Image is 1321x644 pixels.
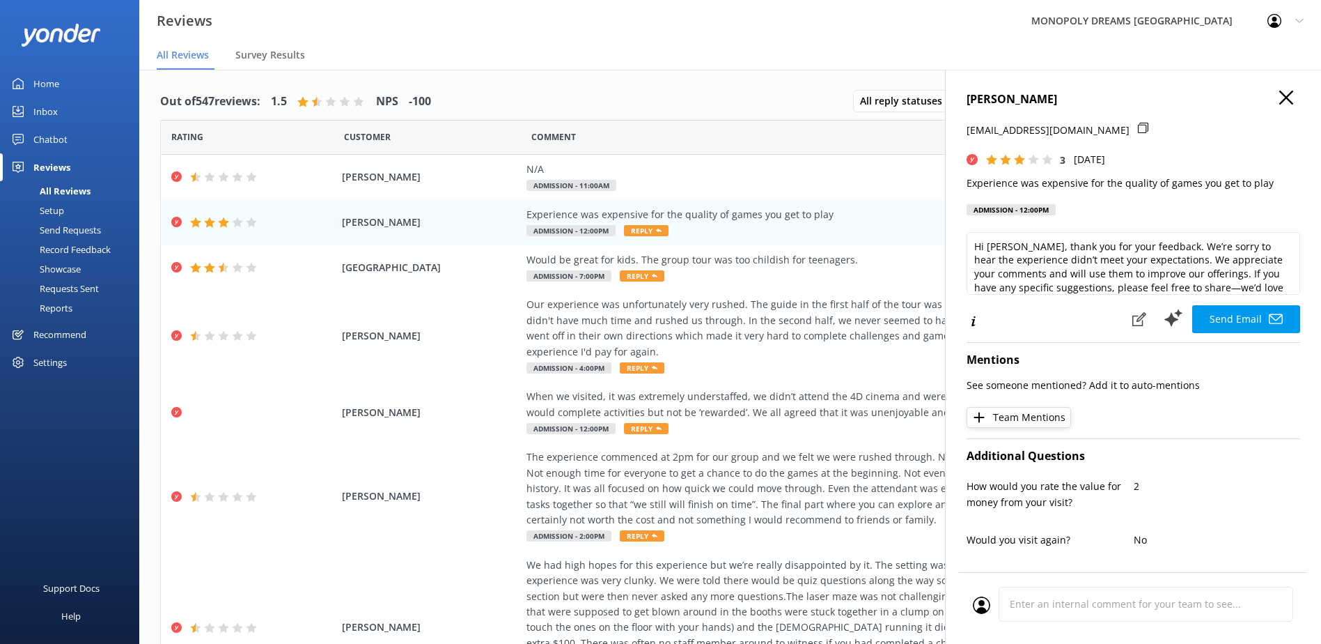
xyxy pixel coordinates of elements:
[526,252,1160,268] div: Would be great for kids. The group tour was too childish for teenagers.
[967,204,1056,215] div: Admission - 12:00pm
[8,298,72,318] div: Reports
[1134,479,1301,494] p: 2
[526,162,1160,177] div: N/A
[1192,305,1300,333] button: Send Email
[8,259,81,279] div: Showcase
[8,259,139,279] a: Showcase
[526,450,1160,528] div: The experience commenced at 2pm for our group and we felt we were rushed through. No time for my ...
[624,423,669,434] span: Reply
[8,298,139,318] a: Reports
[342,169,519,185] span: [PERSON_NAME]
[526,530,611,542] span: Admission - 2:00pm
[8,240,139,259] a: Record Feedback
[1134,570,1301,585] p: 30 - 60 minutes
[526,270,611,282] span: Admission - 7:00pm
[160,93,260,111] h4: Out of 547 reviews:
[157,10,212,32] h3: Reviews
[33,98,58,125] div: Inbox
[8,220,101,240] div: Send Requests
[967,570,1134,601] p: How long did you spend in the attraction [DATE]?
[33,348,67,376] div: Settings
[8,181,139,201] a: All Reviews
[342,215,519,230] span: [PERSON_NAME]
[235,48,305,62] span: Survey Results
[967,91,1300,109] h4: [PERSON_NAME]
[973,597,990,614] img: user_profile.svg
[531,130,576,144] span: Question
[61,602,81,630] div: Help
[1074,152,1105,167] p: [DATE]
[526,389,1160,420] div: When we visited, it was extremely understaffed, we didn’t attend the 4D cinema and were left outs...
[620,362,664,374] span: Reply
[342,405,519,420] span: [PERSON_NAME]
[967,123,1130,138] p: [EMAIL_ADDRESS][DOMAIN_NAME]
[8,201,64,220] div: Setup
[8,279,139,298] a: Requests Sent
[8,240,111,259] div: Record Feedback
[967,232,1300,295] textarea: Hi [PERSON_NAME], thank you for your feedback. We’re sorry to hear the experience didn’t meet you...
[271,93,287,111] h4: 1.5
[157,48,209,62] span: All Reviews
[967,532,1134,548] p: Would you visit again?
[1279,91,1293,106] button: Close
[342,328,519,344] span: [PERSON_NAME]
[526,297,1160,360] div: Our experience was unfortunately very rushed. The guide in the first half of the tour was very fl...
[526,423,616,434] span: Admission - 12:00pm
[342,489,519,504] span: [PERSON_NAME]
[860,93,951,109] span: All reply statuses
[342,620,519,635] span: [PERSON_NAME]
[1134,532,1301,548] p: No
[624,225,669,236] span: Reply
[967,479,1134,510] p: How would you rate the value for money from your visit?
[171,130,203,144] span: Date
[1060,153,1065,167] span: 3
[376,93,398,111] h4: NPS
[967,351,1300,369] h4: Mentions
[43,574,100,602] div: Support Docs
[8,181,91,201] div: All Reviews
[33,153,70,181] div: Reviews
[344,130,391,144] span: Date
[620,530,664,542] span: Reply
[967,447,1300,466] h4: Additional Questions
[8,201,139,220] a: Setup
[526,225,616,236] span: Admission - 12:00pm
[8,220,139,240] a: Send Requests
[33,321,86,348] div: Recommend
[967,176,1300,191] p: Experience was expensive for the quality of games you get to play
[8,279,99,298] div: Requests Sent
[526,362,611,374] span: Admission - 4:00pm
[342,260,519,275] span: [GEOGRAPHIC_DATA]
[967,407,1071,428] button: Team Mentions
[967,378,1300,393] p: See someone mentioned? Add it to auto-mentions
[526,207,1160,222] div: Experience was expensive for the quality of games you get to play
[409,93,431,111] h4: -100
[21,24,101,47] img: yonder-white-logo.png
[33,125,68,153] div: Chatbot
[620,270,664,282] span: Reply
[33,70,59,98] div: Home
[526,180,616,191] span: Admission - 11:00am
